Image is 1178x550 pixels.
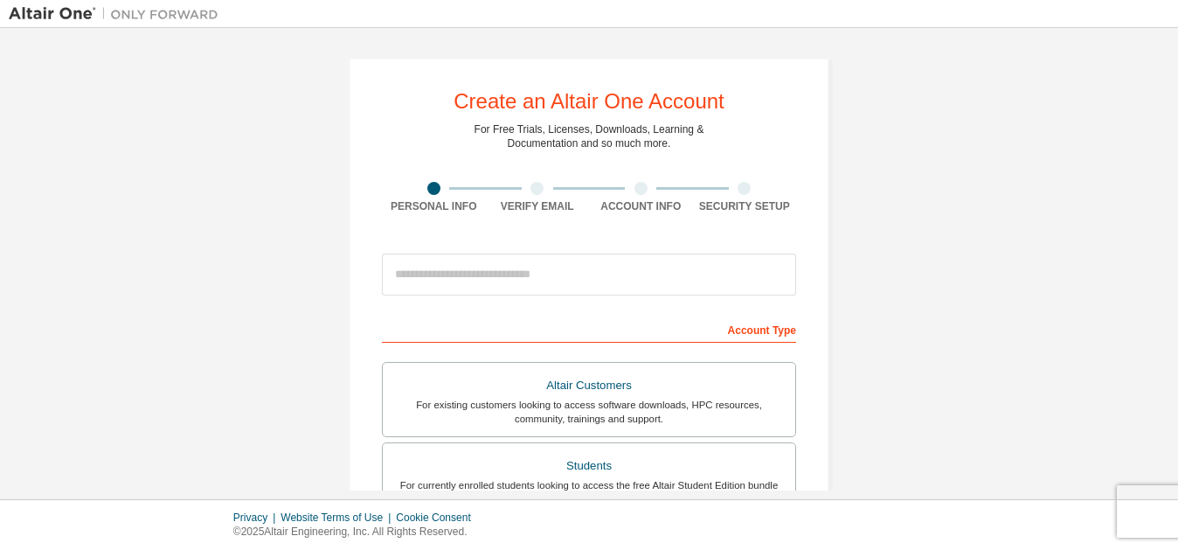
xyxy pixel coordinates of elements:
[693,199,797,213] div: Security Setup
[393,373,785,398] div: Altair Customers
[233,511,281,525] div: Privacy
[486,199,590,213] div: Verify Email
[396,511,481,525] div: Cookie Consent
[9,5,227,23] img: Altair One
[382,315,796,343] div: Account Type
[281,511,396,525] div: Website Terms of Use
[475,122,704,150] div: For Free Trials, Licenses, Downloads, Learning & Documentation and so much more.
[393,478,785,506] div: For currently enrolled students looking to access the free Altair Student Edition bundle and all ...
[454,91,724,112] div: Create an Altair One Account
[233,525,482,540] p: © 2025 Altair Engineering, Inc. All Rights Reserved.
[393,454,785,478] div: Students
[589,199,693,213] div: Account Info
[382,199,486,213] div: Personal Info
[393,398,785,426] div: For existing customers looking to access software downloads, HPC resources, community, trainings ...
